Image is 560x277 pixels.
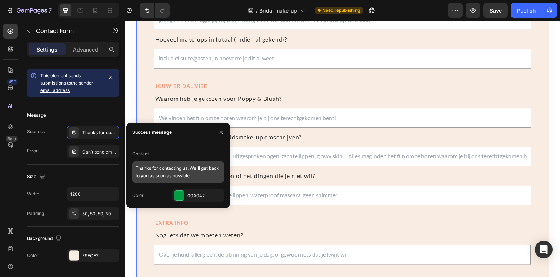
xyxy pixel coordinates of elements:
div: Color [132,192,144,199]
span: Bridal make-up [259,7,297,14]
div: Error [27,148,38,154]
div: 00A042 [187,192,222,199]
div: Message [27,112,46,119]
div: F9ECE2 [82,253,117,259]
span: This element sends submissions to [40,73,93,93]
div: 50, 50, 50, 50 [82,211,117,217]
button: Publish [511,3,542,18]
div: Padding [27,210,44,217]
button: Save [483,3,508,18]
div: Undo/Redo [140,3,170,18]
div: Width [27,191,39,197]
div: Content [132,151,149,157]
span: Need republishing [322,7,360,14]
div: Background [27,234,63,244]
div: Can’t send email. Please try again later. [82,149,117,155]
p: Contact Form [36,26,99,35]
div: Thanks for contacting us. We'll get back to you as soon as possible. [82,129,117,136]
div: Beta [6,136,18,142]
div: Success message [132,129,172,136]
input: Auto [67,187,119,201]
div: Publish [517,7,536,14]
p: Settings [37,46,57,53]
button: 7 [3,3,55,18]
div: Success [27,128,45,135]
p: 7 [49,6,52,15]
p: Advanced [73,46,98,53]
span: Save [490,7,502,14]
div: 450 [7,79,18,85]
span: / [256,7,258,14]
div: Size [27,172,47,182]
iframe: Design area [125,21,560,277]
div: Color [27,252,39,259]
div: Open Intercom Messenger [535,241,553,258]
